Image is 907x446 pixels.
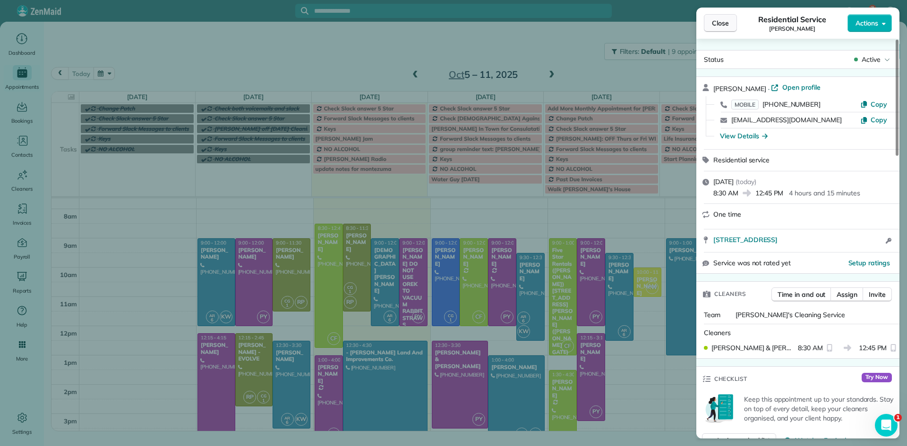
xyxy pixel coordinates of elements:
[736,177,756,186] span: ( today )
[859,343,887,353] span: 12:45 PM
[784,436,859,445] button: Watch a 5 min demo
[798,343,823,353] span: 8:30 AM
[731,100,759,109] span: MOBILE
[755,188,784,198] span: 12:45 PM
[837,290,857,299] span: Assign
[862,373,892,382] span: Try Now
[714,374,747,384] span: Checklist
[766,85,771,93] span: ·
[856,18,878,28] span: Actions
[778,290,825,299] span: Time in and out
[713,84,766,93] span: [PERSON_NAME]
[771,83,821,92] a: Open profile
[758,14,826,25] span: Residential Service
[860,100,887,109] button: Copy
[863,287,892,302] button: Invite
[894,414,902,421] span: 1
[704,14,737,32] button: Close
[731,116,842,124] a: [EMAIL_ADDRESS][DOMAIN_NAME]
[713,235,778,244] span: [STREET_ADDRESS]
[830,287,864,302] button: Assign
[848,259,890,267] span: Setup ratings
[716,436,770,445] span: Assign a checklist
[744,395,894,423] p: Keep this appointment up to your standards. Stay on top of every detail, keep your cleaners organ...
[789,188,860,198] p: 4 hours and 15 minutes
[771,287,831,302] button: Time in and out
[736,311,845,319] span: [PERSON_NAME]'s Cleaning Service
[871,116,887,124] span: Copy
[862,55,881,64] span: Active
[713,188,738,198] span: 8:30 AM
[731,100,821,109] a: MOBILE[PHONE_NUMBER]
[704,55,724,64] span: Status
[711,343,794,353] span: [PERSON_NAME] & [PERSON_NAME]
[875,414,898,437] iframe: Intercom live chat
[704,311,720,319] span: Team
[720,131,768,141] button: View Details
[871,100,887,109] span: Copy
[769,25,815,33] span: [PERSON_NAME]
[869,290,886,299] span: Invite
[714,289,746,299] span: Cleaners
[712,18,729,28] span: Close
[713,210,741,219] span: One time
[848,258,890,268] button: Setup ratings
[713,258,791,268] span: Service was not rated yet
[782,83,821,92] span: Open profile
[713,156,770,164] span: Residential service
[704,328,731,337] span: Cleaners
[713,235,883,244] a: [STREET_ADDRESS]
[860,115,887,125] button: Copy
[883,235,894,246] button: Open access information
[713,177,734,186] span: [DATE]
[795,436,859,445] span: Watch a 5 min demo
[762,100,821,109] span: [PHONE_NUMBER]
